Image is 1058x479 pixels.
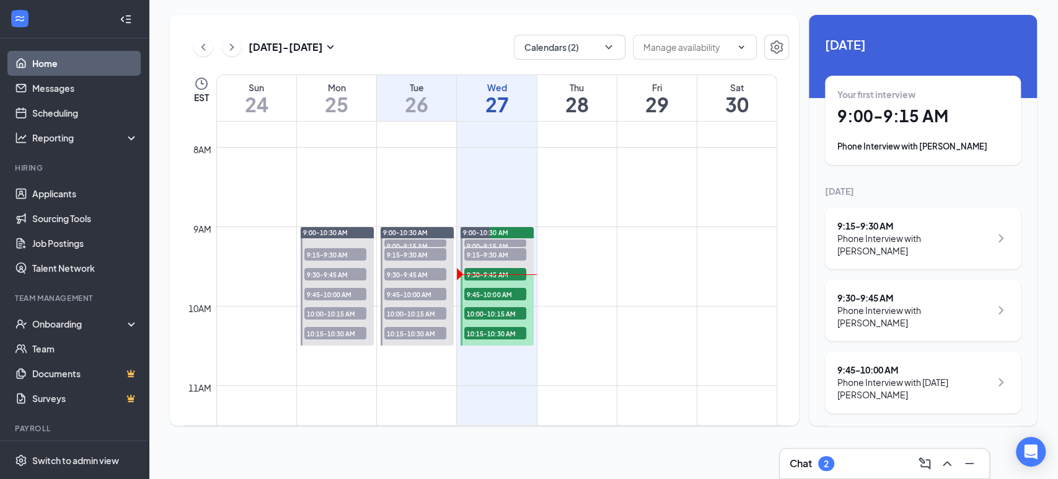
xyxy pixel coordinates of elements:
[32,318,128,330] div: Onboarding
[249,40,323,54] h3: [DATE] - [DATE]
[457,75,536,121] a: August 27, 2025
[602,41,615,53] svg: ChevronDown
[304,248,366,261] span: 9:15-9:30 AM
[217,94,296,115] h1: 24
[940,456,954,471] svg: ChevronUp
[617,81,697,94] div: Fri
[14,12,26,25] svg: WorkstreamLogo
[825,185,1021,197] div: [DATE]
[323,40,338,55] svg: SmallChevronDown
[764,35,789,60] button: Settings
[297,94,376,115] h1: 25
[32,206,138,231] a: Sourcing Tools
[837,304,990,329] div: Phone Interview with [PERSON_NAME]
[457,81,536,94] div: Wed
[959,454,979,473] button: Minimize
[384,288,446,300] span: 9:45-10:00 AM
[32,101,138,125] a: Scheduling
[186,302,214,315] div: 10am
[697,81,777,94] div: Sat
[384,239,446,252] span: 9:00-9:15 AM
[120,13,132,25] svg: Collapse
[736,42,746,52] svg: ChevronDown
[15,318,27,330] svg: UserCheck
[377,94,456,115] h1: 26
[917,456,932,471] svg: ComposeMessage
[537,81,617,94] div: Thu
[464,307,526,320] span: 10:00-10:15 AM
[297,81,376,94] div: Mon
[32,51,138,76] a: Home
[226,40,238,55] svg: ChevronRight
[32,132,139,144] div: Reporting
[32,181,138,206] a: Applicants
[837,292,990,304] div: 9:30 - 9:45 AM
[304,288,366,300] span: 9:45-10:00 AM
[825,35,1021,54] span: [DATE]
[837,220,990,232] div: 9:15 - 9:30 AM
[837,105,1008,127] h1: 9:00 - 9:15 AM
[994,231,1008,246] svg: ChevronRight
[384,327,446,339] span: 10:15-10:30 AM
[191,143,214,156] div: 8am
[304,268,366,280] span: 9:30-9:45 AM
[15,163,136,173] div: Hiring
[194,38,213,56] button: ChevronLeft
[217,75,296,121] a: August 24, 2025
[617,75,697,121] a: August 29, 2025
[962,456,977,471] svg: Minimize
[994,375,1008,390] svg: ChevronRight
[463,228,508,237] span: 9:00-10:30 AM
[514,35,625,60] button: Calendars (2)ChevronDown
[384,307,446,320] span: 10:00-10:15 AM
[937,454,957,473] button: ChevronUp
[837,88,1008,101] div: Your first interview
[464,327,526,339] span: 10:15-10:30 AM
[464,268,526,280] span: 9:30-9:45 AM
[194,76,209,91] svg: Clock
[32,256,138,280] a: Talent Network
[697,75,777,121] a: August 30, 2025
[643,40,731,54] input: Manage availability
[464,248,526,261] span: 9:15-9:30 AM
[377,81,456,94] div: Tue
[617,94,697,115] h1: 29
[769,40,784,55] svg: Settings
[837,232,990,257] div: Phone Interview with [PERSON_NAME]
[1016,437,1046,467] div: Open Intercom Messenger
[15,293,136,303] div: Team Management
[377,75,456,121] a: August 26, 2025
[697,94,777,115] h1: 30
[304,307,366,320] span: 10:00-10:15 AM
[384,248,446,261] span: 9:15-9:30 AM
[303,228,348,237] span: 9:00-10:30 AM
[32,454,119,467] div: Switch to admin view
[217,81,296,94] div: Sun
[994,303,1008,318] svg: ChevronRight
[32,336,138,361] a: Team
[197,40,209,55] svg: ChevronLeft
[537,94,617,115] h1: 28
[186,381,214,395] div: 11am
[297,75,376,121] a: August 25, 2025
[384,268,446,280] span: 9:30-9:45 AM
[837,376,990,401] div: Phone Interview with [DATE][PERSON_NAME]
[464,288,526,300] span: 9:45-10:00 AM
[194,91,209,104] span: EST
[824,459,829,469] div: 2
[32,361,138,386] a: DocumentsCrown
[32,231,138,256] a: Job Postings
[464,239,526,252] span: 9:00-9:15 AM
[537,75,617,121] a: August 28, 2025
[32,76,138,101] a: Messages
[790,457,812,470] h3: Chat
[32,386,138,411] a: SurveysCrown
[223,38,241,56] button: ChevronRight
[15,132,27,144] svg: Analysis
[837,364,990,376] div: 9:45 - 10:00 AM
[457,94,536,115] h1: 27
[304,327,366,339] span: 10:15-10:30 AM
[15,423,136,434] div: Payroll
[191,222,214,236] div: 9am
